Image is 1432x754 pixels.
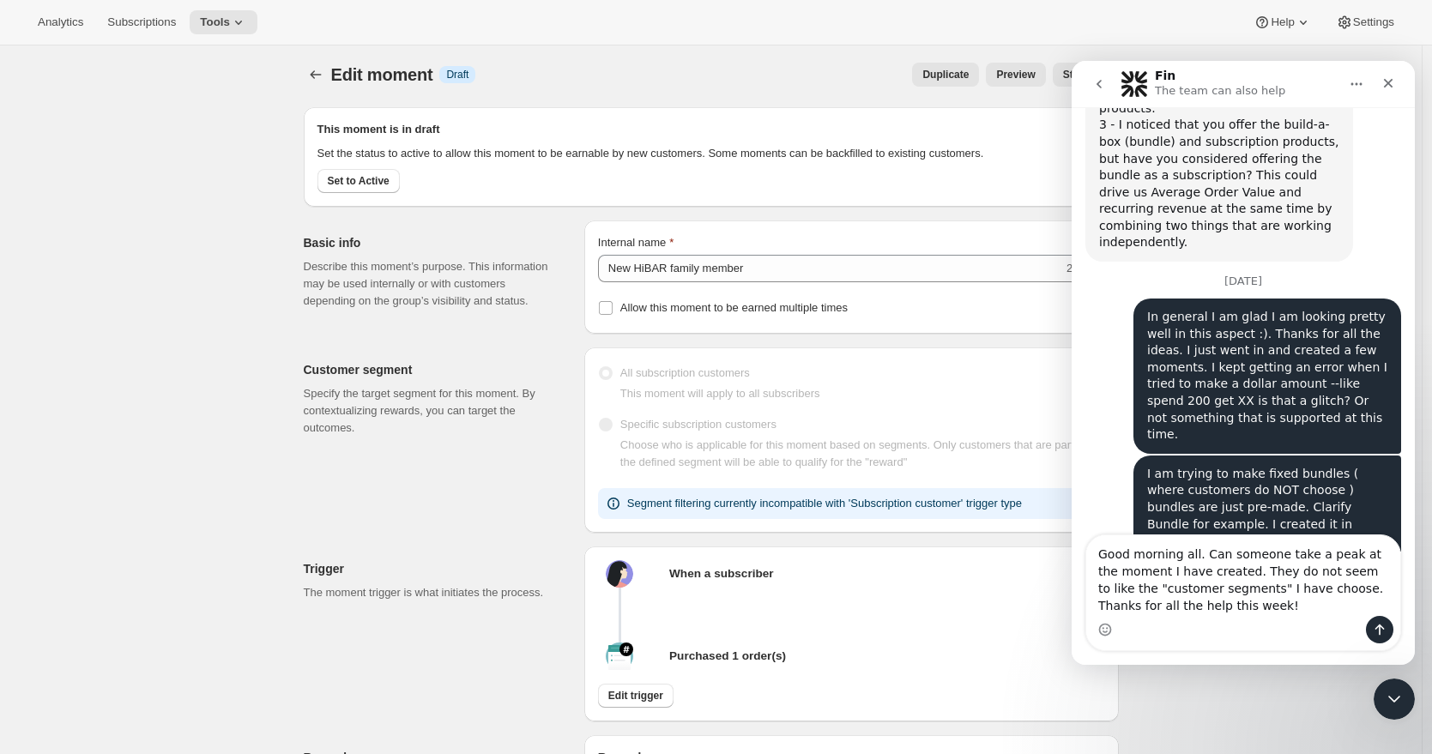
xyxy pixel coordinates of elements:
[190,10,257,34] button: Tools
[38,15,83,29] span: Analytics
[1353,15,1394,29] span: Settings
[1271,15,1294,29] span: Help
[627,495,1022,512] p: Segment filtering currently incompatible with 'Subscription customer' trigger type
[304,560,557,577] h2: Trigger
[304,63,328,87] button: Create moment
[620,366,750,379] span: All subscription customers
[620,438,1086,468] span: Choose who is applicable for this moment based on segments. Only customers that are part of the d...
[317,145,1002,162] p: Set the status to active to allow this moment to be earnable by new customers. Some moments can b...
[996,68,1035,81] span: Preview
[304,584,557,601] p: The moment trigger is what initiates the process.
[97,10,186,34] button: Subscriptions
[317,169,400,193] button: Set to Active
[669,565,774,582] p: When a subscriber
[986,63,1045,87] button: Preview
[1326,10,1405,34] button: Settings
[304,385,557,437] p: Specify the target segment for this moment. By contextualizing rewards, you can target the outcomes.
[328,174,390,188] span: Set to Active
[598,236,667,249] span: Internal name
[107,15,176,29] span: Subscriptions
[200,15,230,29] span: Tools
[1072,61,1415,665] iframe: Intercom live chat
[304,258,557,310] p: Describe this moment’s purpose. This information may be used internally or with customers dependi...
[317,121,1002,138] h2: This moment is in draft
[598,684,674,708] button: Edit trigger
[304,361,557,378] h2: Customer segment
[1243,10,1321,34] button: Help
[620,418,776,431] span: Specific subscription customers
[446,68,468,81] span: Draft
[1063,68,1095,81] span: Status
[620,301,848,314] span: Allow this moment to be earned multiple times
[620,387,820,400] span: This moment will apply to all subscribers
[912,63,979,87] button: Duplicate
[922,68,969,81] span: Duplicate
[598,255,1063,282] input: Example: Loyal member
[27,10,94,34] button: Analytics
[1053,63,1119,87] button: Status
[304,234,557,251] h2: Basic info
[608,689,663,703] span: Edit trigger
[331,65,433,84] span: Edit moment
[1374,679,1415,720] iframe: Intercom live chat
